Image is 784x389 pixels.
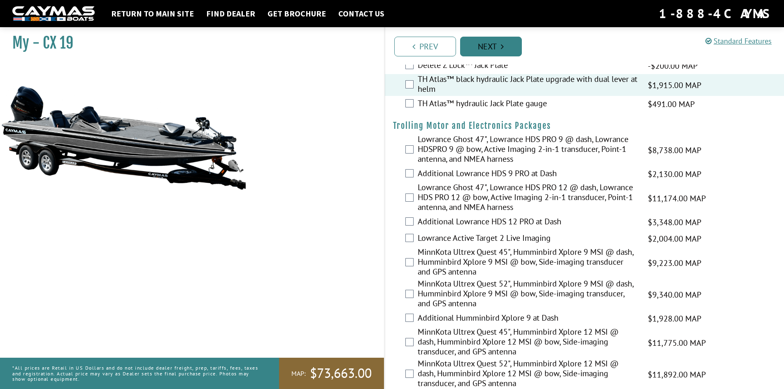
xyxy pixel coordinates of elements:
span: $73,663.00 [310,365,372,382]
span: $2,130.00 MAP [648,168,701,180]
label: Additional Lowrance HDS 12 PRO at Dash [418,217,637,228]
label: Lowrance Ghost 47", Lowrance HDS PRO 9 @ dash, Lowrance HDSPRO 9 @ bow, Active Imaging 2-in-1 tra... [418,134,637,166]
span: $2,004.00 MAP [648,233,701,245]
div: 1-888-4CAYMAS [659,5,772,23]
span: MAP: [291,369,306,378]
label: Lowrance Ghost 47", Lowrance HDS PRO 12 @ dash, Lowrance HDS PRO 12 @ bow, Active Imaging 2-in-1 ... [418,182,637,214]
span: $9,223.00 MAP [648,257,701,269]
span: $11,174.00 MAP [648,192,706,205]
label: Lowrance Active Target 2 Live Imaging [418,233,637,245]
a: MAP:$73,663.00 [279,358,384,389]
a: Prev [394,37,456,56]
span: $11,892.00 MAP [648,368,706,381]
a: Get Brochure [263,8,330,19]
label: Delete Z Lock™ Jack Plate [418,60,637,72]
label: TH Atlas™ hydraulic Jack Plate gauge [418,98,637,110]
span: $1,928.00 MAP [648,312,701,325]
label: MinnKota Ultrex Quest 45", Humminbird Xplore 12 MSI @ dash, Humminbird Xplore 12 MSI @ bow, Side-... [418,327,637,359]
label: MinnKota Ultrex Quest 52", Humminbird Xplore 9 MSI @ dash, Humminbird Xplore 9 MSI @ bow, Side-im... [418,279,637,310]
a: Find Dealer [202,8,259,19]
a: Return to main site [107,8,198,19]
a: Next [460,37,522,56]
span: $3,348.00 MAP [648,216,701,228]
label: MinnKota Ultrex Quest 45", Humminbird Xplore 9 MSI @ dash, Humminbird Xplore 9 MSI @ bow, Side-im... [418,247,637,279]
p: *All prices are Retail in US Dollars and do not include dealer freight, prep, tariffs, fees, taxe... [12,361,261,386]
a: Contact Us [334,8,389,19]
span: $11,775.00 MAP [648,337,706,349]
h1: My - CX 19 [12,34,363,52]
span: -$200.00 MAP [648,60,698,72]
span: $1,915.00 MAP [648,79,701,91]
a: Standard Features [705,36,772,46]
span: $8,738.00 MAP [648,144,701,156]
span: $491.00 MAP [648,98,695,110]
h4: Trolling Motor and Electronics Packages [393,121,776,131]
span: $9,340.00 MAP [648,289,701,301]
label: Additional Lowrance HDS 9 PRO at Dash [418,168,637,180]
img: white-logo-c9c8dbefe5ff5ceceb0f0178aa75bf4bb51f6bca0971e226c86eb53dfe498488.png [12,6,95,21]
label: TH Atlas™ black hydraulic Jack Plate upgrade with dual lever at helm [418,74,637,96]
label: Additional Humminbird Xplore 9 at Dash [418,313,637,325]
